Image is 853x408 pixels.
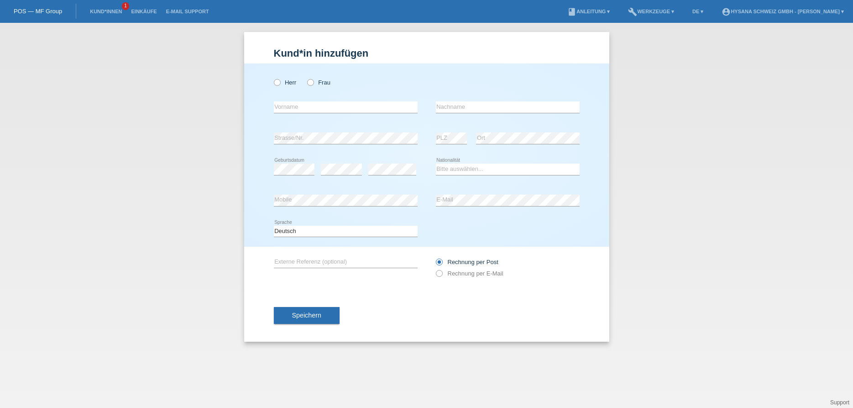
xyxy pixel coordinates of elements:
[628,7,637,16] i: build
[162,9,214,14] a: E-Mail Support
[274,307,340,324] button: Speichern
[274,48,580,59] h1: Kund*in hinzufügen
[623,9,679,14] a: buildWerkzeuge ▾
[307,79,313,85] input: Frau
[85,9,126,14] a: Kund*innen
[274,79,297,86] label: Herr
[274,79,280,85] input: Herr
[563,9,614,14] a: bookAnleitung ▾
[436,259,498,265] label: Rechnung per Post
[122,2,129,10] span: 1
[436,270,442,281] input: Rechnung per E-Mail
[14,8,62,15] a: POS — MF Group
[717,9,848,14] a: account_circleHySaNa Schweiz GmbH - [PERSON_NAME] ▾
[688,9,708,14] a: DE ▾
[722,7,731,16] i: account_circle
[567,7,576,16] i: book
[126,9,161,14] a: Einkäufe
[436,259,442,270] input: Rechnung per Post
[292,312,321,319] span: Speichern
[436,270,503,277] label: Rechnung per E-Mail
[830,399,849,406] a: Support
[307,79,330,86] label: Frau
